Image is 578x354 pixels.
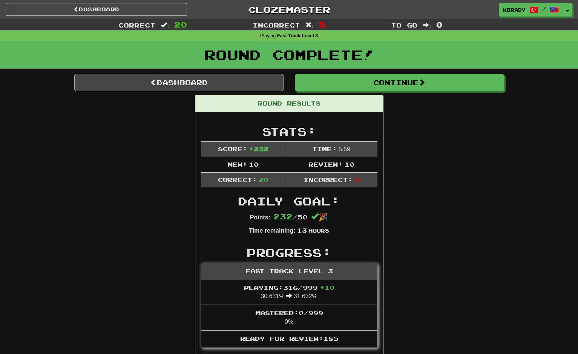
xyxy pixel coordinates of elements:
span: Ready for Review: 185 [240,335,338,342]
h2: Stats: [201,125,377,138]
h2: Progress: [201,247,377,259]
span: : [161,22,169,28]
h2: Daily Goal: [201,195,377,207]
span: 10 [249,161,259,168]
span: 10 [344,161,354,168]
span: 0 [436,20,443,29]
span: + 10 [320,284,334,291]
h1: Round Complete! [3,47,575,62]
small: Hours [308,227,329,234]
li: 0% [201,305,377,331]
span: Playing: 316 / 999 [244,284,334,291]
span: 5 : 59 [339,146,350,152]
span: 🎉 [311,213,328,221]
a: kbrady / [499,3,563,17]
span: Correct: [218,176,257,183]
span: + 232 [249,145,268,152]
a: Dashboard [74,74,284,91]
span: 20 [174,20,187,29]
span: : [305,22,314,28]
strong: Time remaining: [249,227,295,234]
span: Incorrect [253,21,300,29]
span: Review: [308,161,343,168]
span: Score: [218,145,247,152]
a: Dashboard [6,3,187,16]
li: 30.631% 31.632% [201,280,377,305]
span: / 50 [273,213,307,221]
span: 13 [297,227,307,234]
span: 5 [354,176,359,183]
span: 20 [259,176,268,183]
div: Round Results [195,95,383,112]
strong: Points: [250,214,270,221]
span: Time: [312,145,337,152]
span: Incorrect: [304,176,353,183]
span: 232 [273,212,293,221]
span: To go [391,21,417,29]
a: Clozemaster [198,3,380,16]
span: Mastered: 0 / 999 [255,309,323,316]
span: New: [227,161,247,168]
span: 5 [319,20,325,29]
span: / [542,6,546,11]
button: Continue [295,74,504,91]
span: Correct [118,21,155,29]
span: : [423,22,431,28]
span: kbrady [503,6,526,13]
div: Fast Track Level 3 [201,263,377,280]
strong: Fast Track Level 3 [277,33,318,38]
